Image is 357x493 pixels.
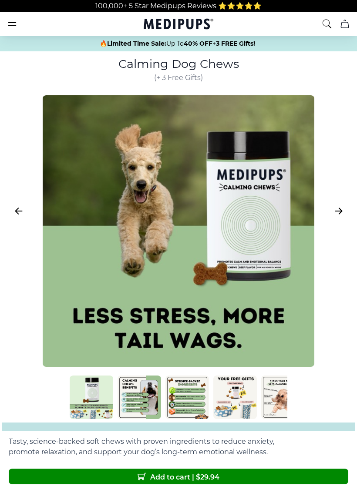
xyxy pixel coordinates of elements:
span: promote relaxation, and support your dog’s long-term emotional wellness. [9,448,268,456]
button: burger-menu [7,19,17,29]
span: Tasty, science-backed soft chews with proven ingredients to reduce anxiety, [9,437,274,446]
a: Medipups [144,17,213,32]
button: Add to cart | $29.94 [9,469,348,485]
button: cart [334,13,355,34]
img: Calming Dog Chews | Natural Dog Supplements [165,376,209,419]
span: 🔥 Up To + [100,39,255,48]
span: Add to cart | $ 29.94 [138,472,219,481]
img: Calming Dog Chews | Natural Dog Supplements [261,376,305,419]
img: Calming Dog Chews | Natural Dog Supplements [70,376,113,419]
span: (+ 3 Free Gifts) [118,74,239,82]
button: Previous Image [9,201,28,221]
img: Calming Dog Chews | Natural Dog Supplements [213,376,257,419]
button: Next Image [329,201,348,221]
h1: Calming Dog Chews [118,55,239,73]
img: Calming Dog Chews | Natural Dog Supplements [118,376,161,419]
button: search [322,19,332,29]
